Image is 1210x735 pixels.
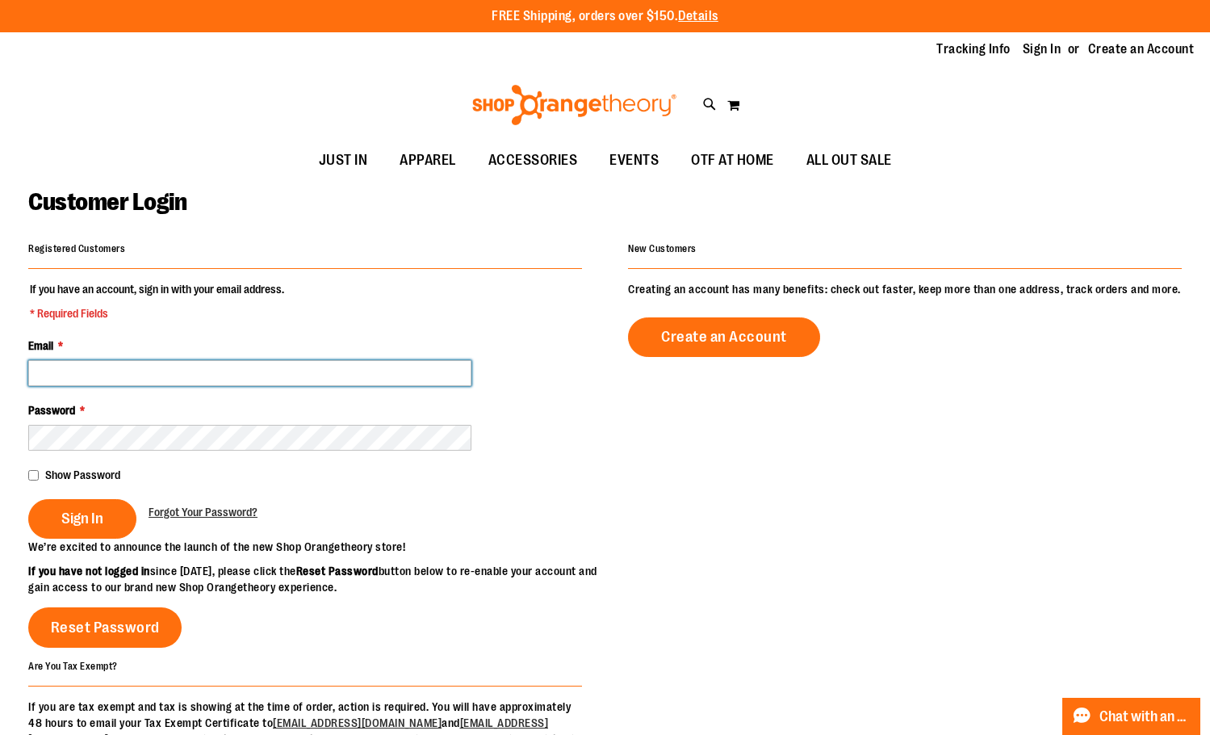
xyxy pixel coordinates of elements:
[28,281,286,321] legend: If you have an account, sign in with your email address.
[628,317,820,357] a: Create an Account
[28,539,605,555] p: We’re excited to announce the launch of the new Shop Orangetheory store!
[28,660,118,671] strong: Are You Tax Exempt?
[628,243,697,254] strong: New Customers
[28,188,186,216] span: Customer Login
[273,716,442,729] a: [EMAIL_ADDRESS][DOMAIN_NAME]
[28,565,150,577] strong: If you have not logged in
[61,510,103,527] span: Sign In
[319,142,368,178] span: JUST IN
[628,281,1182,297] p: Creating an account has many benefits: check out faster, keep more than one address, track orders...
[28,404,75,417] span: Password
[28,563,605,595] p: since [DATE], please click the button below to re-enable your account and gain access to our bran...
[28,499,136,539] button: Sign In
[296,565,379,577] strong: Reset Password
[609,142,659,178] span: EVENTS
[149,504,257,520] a: Forgot Your Password?
[678,9,718,23] a: Details
[492,7,718,26] p: FREE Shipping, orders over $150.
[28,243,125,254] strong: Registered Customers
[1062,698,1201,735] button: Chat with an Expert
[149,506,257,519] span: Forgot Your Password?
[806,142,892,178] span: ALL OUT SALE
[30,305,284,321] span: * Required Fields
[1088,40,1195,58] a: Create an Account
[488,142,578,178] span: ACCESSORIES
[1023,40,1061,58] a: Sign In
[400,142,456,178] span: APPAREL
[28,339,53,352] span: Email
[51,619,160,636] span: Reset Password
[691,142,774,178] span: OTF AT HOME
[661,328,787,346] span: Create an Account
[45,468,120,481] span: Show Password
[470,85,679,125] img: Shop Orangetheory
[936,40,1011,58] a: Tracking Info
[1099,709,1191,724] span: Chat with an Expert
[28,607,182,648] a: Reset Password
